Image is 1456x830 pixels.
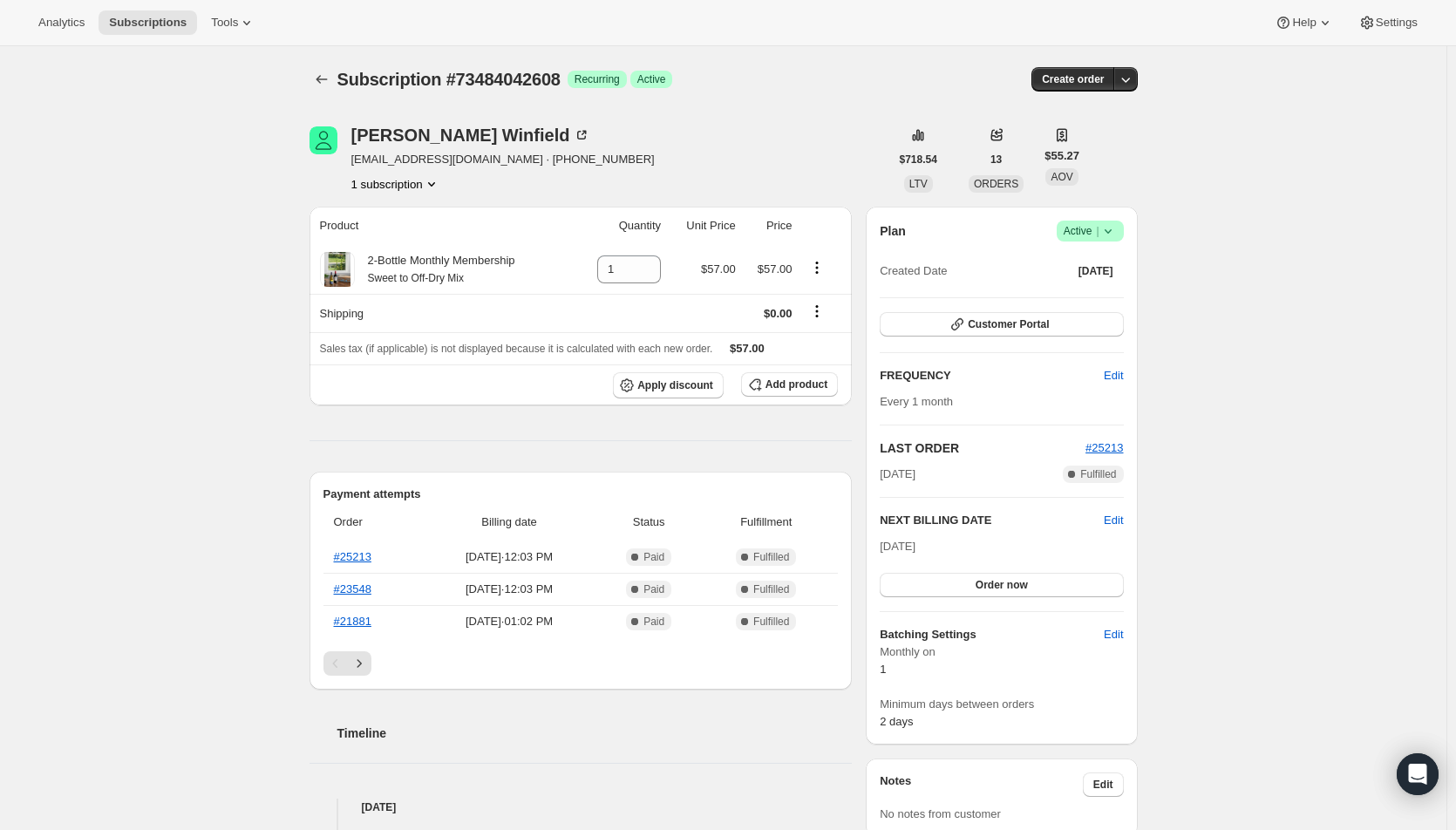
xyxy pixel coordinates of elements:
button: Create order [1031,67,1114,92]
span: Edit [1093,778,1113,792]
th: Quantity [574,207,666,245]
span: Subscription #73484042608 [337,70,561,89]
button: $718.54 [889,147,948,172]
h6: Batching Settings [880,626,1104,643]
span: Fulfilled [753,550,789,564]
span: Minimum days between orders [880,696,1123,713]
button: Help [1264,10,1344,35]
a: #25213 [1085,441,1123,454]
span: [DATE] · 01:02 PM [425,613,593,630]
span: Settings [1376,16,1418,30]
button: Product actions [803,258,831,277]
span: Every 1 month [880,395,953,408]
span: Billing date [425,514,593,531]
span: Monthly on [880,643,1123,661]
span: 1 [880,663,886,676]
button: Shipping actions [803,302,831,321]
div: Open Intercom Messenger [1397,753,1439,795]
span: Help [1292,16,1316,30]
th: Order [323,503,421,541]
button: Add product [741,372,838,397]
span: [EMAIL_ADDRESS][DOMAIN_NAME] · [PHONE_NUMBER] [351,151,655,168]
button: Subscriptions [310,67,334,92]
button: Tools [201,10,266,35]
span: [DATE] [1078,264,1113,278]
h2: NEXT BILLING DATE [880,512,1104,529]
span: Edit [1104,367,1123,384]
span: Analytics [38,16,85,30]
button: Customer Portal [880,312,1123,337]
span: LTV [909,178,928,190]
span: Apply discount [637,378,713,392]
span: [DATE] · 12:03 PM [425,548,593,566]
span: Create order [1042,72,1104,86]
h4: [DATE] [310,799,853,816]
h2: Plan [880,222,906,240]
button: Analytics [28,10,95,35]
a: #23548 [334,582,371,595]
span: Fulfilled [753,582,789,596]
button: Edit [1104,512,1123,529]
h2: FREQUENCY [880,367,1104,384]
span: Fulfillment [704,514,827,531]
nav: Pagination [323,651,839,676]
span: Brandi Winfield [310,126,337,154]
span: $718.54 [900,153,937,167]
span: Order now [976,578,1028,592]
button: Edit [1093,362,1133,390]
span: Subscriptions [109,16,187,30]
button: #25213 [1085,439,1123,457]
th: Price [741,207,798,245]
h2: Payment attempts [323,486,839,503]
button: Product actions [351,175,440,193]
button: Edit [1083,772,1124,797]
span: Active [637,72,666,86]
h3: Notes [880,772,1083,797]
h2: Timeline [337,725,853,742]
span: [DATE] [880,540,915,553]
span: 13 [990,153,1002,167]
span: $0.00 [764,307,793,320]
span: Created Date [880,262,947,280]
div: [PERSON_NAME] Winfield [351,126,591,144]
span: Paid [643,615,664,629]
span: Sales tax (if applicable) is not displayed because it is calculated with each new order. [320,343,713,355]
span: AOV [1051,171,1072,183]
a: #21881 [334,615,371,628]
span: Fulfilled [1080,467,1116,481]
button: Apply discount [613,372,724,398]
div: 2-Bottle Monthly Membership [355,252,515,287]
span: Paid [643,550,664,564]
span: [DATE] · 12:03 PM [425,581,593,598]
span: Active [1064,222,1117,240]
span: $57.00 [758,262,793,276]
span: [DATE] [880,466,915,483]
span: ORDERS [974,178,1018,190]
span: Customer Portal [968,317,1049,331]
span: Edit [1104,626,1123,643]
button: 13 [980,147,1012,172]
small: Sweet to Off-Dry Mix [368,272,464,284]
span: Paid [643,582,664,596]
span: $57.00 [730,342,765,355]
button: [DATE] [1068,259,1124,283]
span: No notes from customer [880,807,1001,820]
button: Order now [880,573,1123,597]
span: Status [603,514,694,531]
button: Subscriptions [99,10,197,35]
span: Add product [765,378,827,391]
span: | [1096,224,1099,238]
span: $55.27 [1044,147,1079,165]
a: #25213 [334,550,371,563]
button: Settings [1348,10,1428,35]
th: Product [310,207,574,245]
h2: LAST ORDER [880,439,1085,457]
button: Edit [1093,621,1133,649]
th: Unit Price [666,207,741,245]
th: Shipping [310,294,574,332]
span: $57.00 [701,262,736,276]
span: 2 days [880,715,913,728]
button: Next [347,651,371,676]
